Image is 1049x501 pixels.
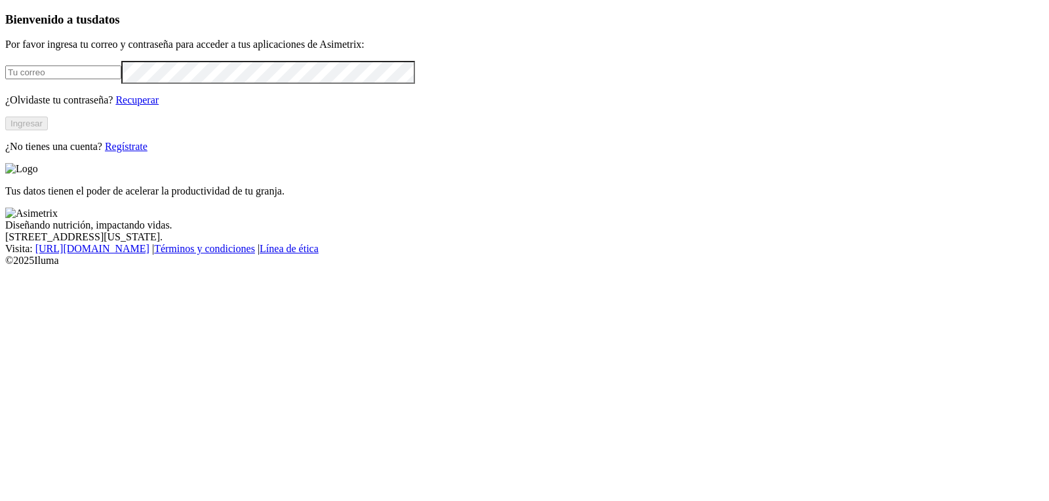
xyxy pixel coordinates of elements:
[92,12,120,26] span: datos
[115,94,159,105] a: Recuperar
[260,243,319,254] a: Línea de ética
[105,141,148,152] a: Regístrate
[5,208,58,219] img: Asimetrix
[5,117,48,130] button: Ingresar
[5,185,1044,197] p: Tus datos tienen el poder de acelerar la productividad de tu granja.
[5,219,1044,231] div: Diseñando nutrición, impactando vidas.
[5,12,1044,27] h3: Bienvenido a tus
[5,39,1044,50] p: Por favor ingresa tu correo y contraseña para acceder a tus aplicaciones de Asimetrix:
[5,65,121,79] input: Tu correo
[35,243,149,254] a: [URL][DOMAIN_NAME]
[5,243,1044,255] div: Visita : | |
[154,243,255,254] a: Términos y condiciones
[5,163,38,175] img: Logo
[5,141,1044,153] p: ¿No tienes una cuenta?
[5,231,1044,243] div: [STREET_ADDRESS][US_STATE].
[5,255,1044,267] div: © 2025 Iluma
[5,94,1044,106] p: ¿Olvidaste tu contraseña?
